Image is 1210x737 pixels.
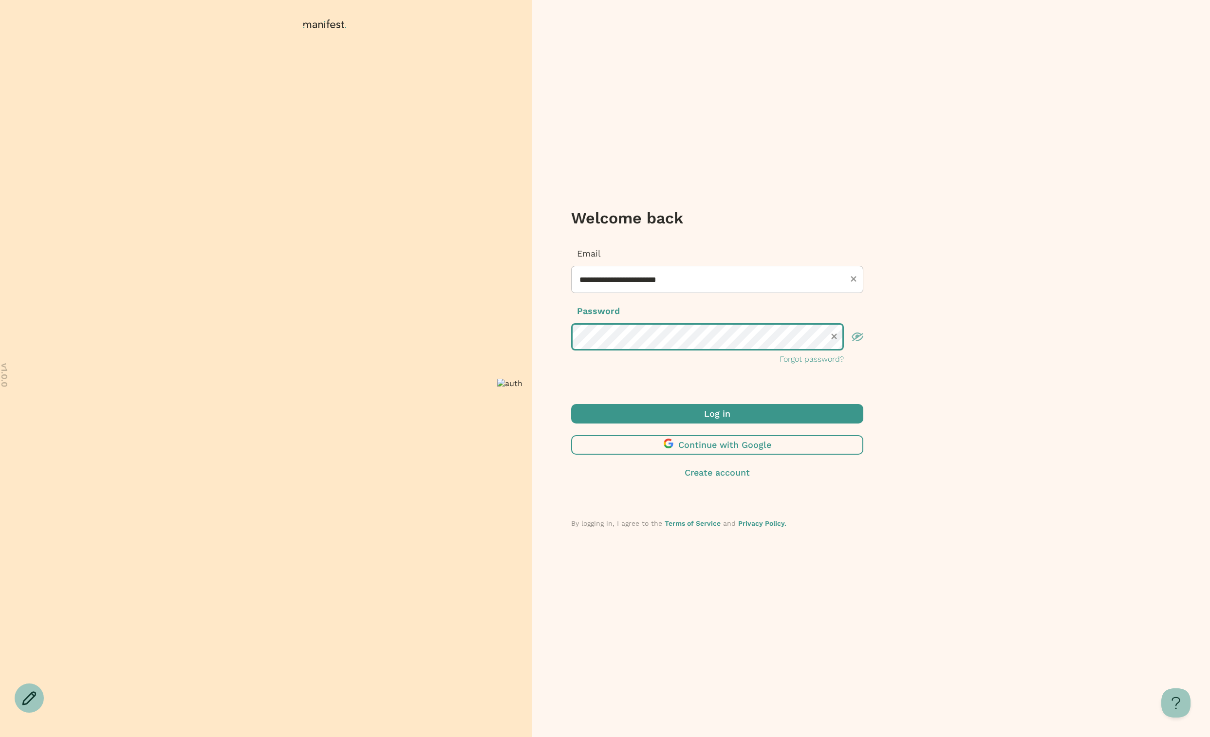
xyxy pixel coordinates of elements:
[780,353,844,365] button: Forgot password?
[571,404,863,424] button: Log in
[665,519,721,527] a: Terms of Service
[571,435,863,455] button: Continue with Google
[497,379,522,388] img: auth
[571,208,863,228] h3: Welcome back
[571,247,863,260] p: Email
[571,466,863,479] button: Create account
[738,519,786,527] a: Privacy Policy.
[571,519,786,527] span: By logging in, I agree to the and
[571,305,863,317] p: Password
[1161,688,1191,718] iframe: Help Scout Beacon - Open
